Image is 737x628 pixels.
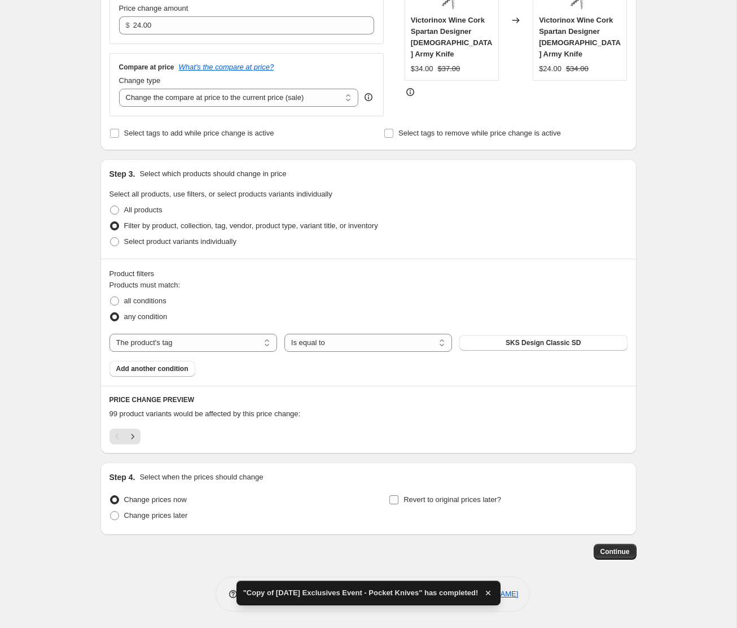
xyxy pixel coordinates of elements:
[109,409,301,418] span: 99 product variants would be affected by this price change:
[124,129,274,137] span: Select tags to add while price change is active
[124,511,188,520] span: Change prices later
[179,63,274,71] button: What's the compare at price?
[109,361,195,377] button: Add another condition
[124,221,378,230] span: Filter by product, collection, tag, vendor, product type, variant title, or inventory
[139,168,286,180] p: Select which products should change in price
[459,335,627,351] button: SKS Design Classic SD
[133,16,357,34] input: 80.00
[119,4,188,12] span: Price change amount
[539,63,561,75] div: $24.00
[438,63,460,75] strike: $37.00
[109,190,332,198] span: Select all products, use filters, or select products variants individually
[363,91,374,103] div: help
[566,63,589,75] strike: $34.00
[124,206,163,214] span: All products
[109,281,181,289] span: Products must match:
[139,472,263,483] p: Select when the prices should change
[119,63,174,72] h3: Compare at price
[109,168,135,180] h2: Step 3.
[124,312,168,321] span: any condition
[594,544,637,560] button: Continue
[243,587,479,599] span: "Copy of [DATE] Exclusives Event - Pocket Knives" has completed!
[124,495,187,504] span: Change prices now
[539,16,621,58] span: Victorinox Wine Cork Spartan Designer [DEMOGRAPHIC_DATA] Army Knife
[109,268,628,280] div: Product filters
[109,429,141,444] nav: Pagination
[506,338,581,347] span: SKS Design Classic SD
[116,364,188,373] span: Add another condition
[124,237,236,246] span: Select product variants individually
[109,395,628,404] h6: PRICE CHANGE PREVIEW
[124,296,166,305] span: all conditions
[411,63,433,75] div: $34.00
[398,129,561,137] span: Select tags to remove while price change is active
[119,76,161,85] span: Change type
[125,429,141,444] button: Next
[411,16,493,58] span: Victorinox Wine Cork Spartan Designer [DEMOGRAPHIC_DATA] Army Knife
[403,495,501,504] span: Revert to original prices later?
[109,472,135,483] h2: Step 4.
[126,21,130,29] span: $
[600,547,630,556] span: Continue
